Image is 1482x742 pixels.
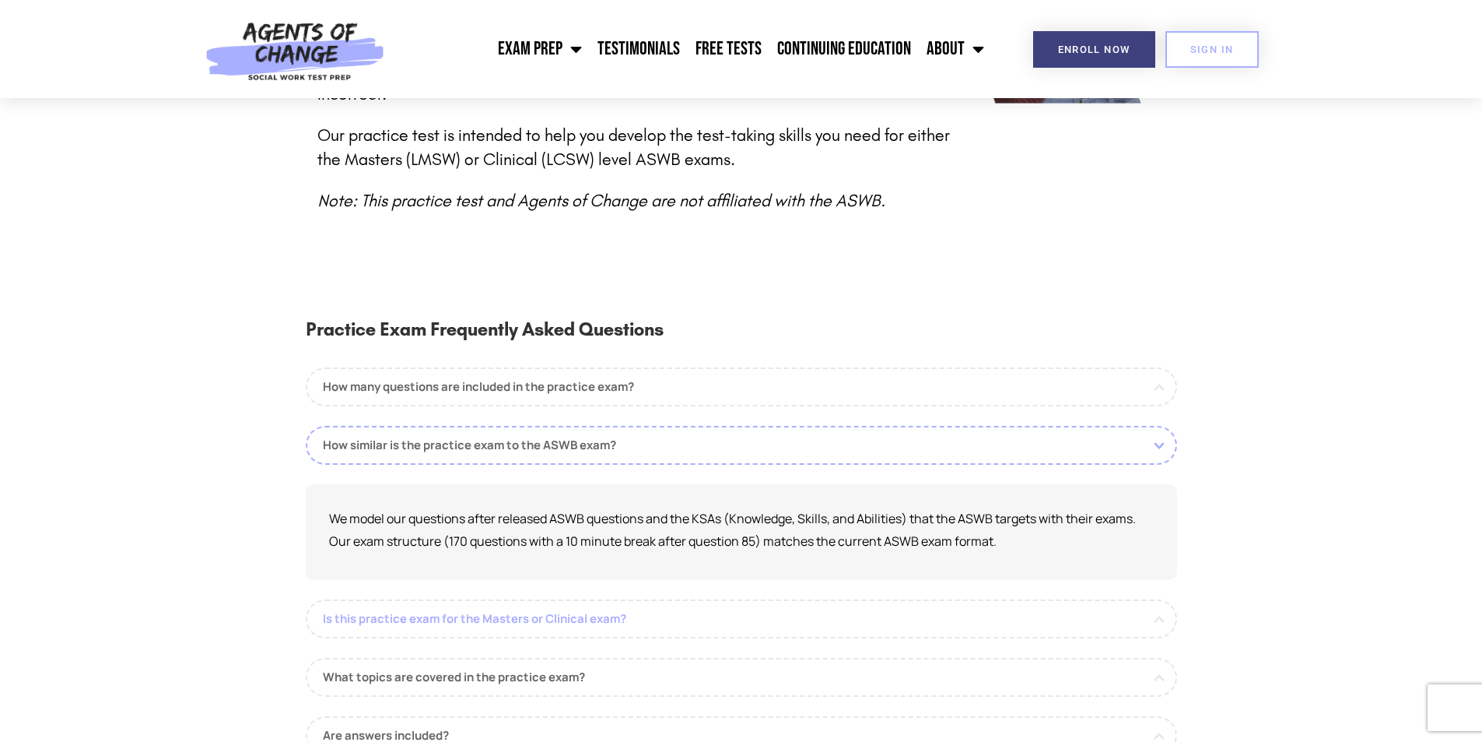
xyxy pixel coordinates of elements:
a: What topics are covered in the practice exam? [306,658,1177,697]
a: About [919,30,992,69]
p: Our practice test is intended to help you develop the test-taking skills you need for either the ... [317,124,963,172]
a: SIGN IN [1165,31,1259,68]
nav: Menu [393,30,992,69]
a: Enroll Now [1033,31,1155,68]
a: Is this practice exam for the Masters or Clinical exam? [306,600,1177,638]
a: Testimonials [590,30,688,69]
p: We model our questions after released ASWB questions and the KSAs (Knowledge, Skills, and Abiliti... [329,508,1154,553]
h3: Practice Exam Frequently Asked Questions [306,315,1177,360]
span: Enroll Now [1058,44,1130,55]
a: How similar is the practice exam to the ASWB exam? [306,426,1177,465]
a: Continuing Education [769,30,919,69]
a: Exam Prep [490,30,590,69]
span: SIGN IN [1190,44,1234,55]
em: Note: This practice test and Agents of Change are not affiliated with the ASWB. [317,191,885,211]
a: Free Tests [688,30,769,69]
a: How many questions are included in the practice exam? [306,367,1177,406]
